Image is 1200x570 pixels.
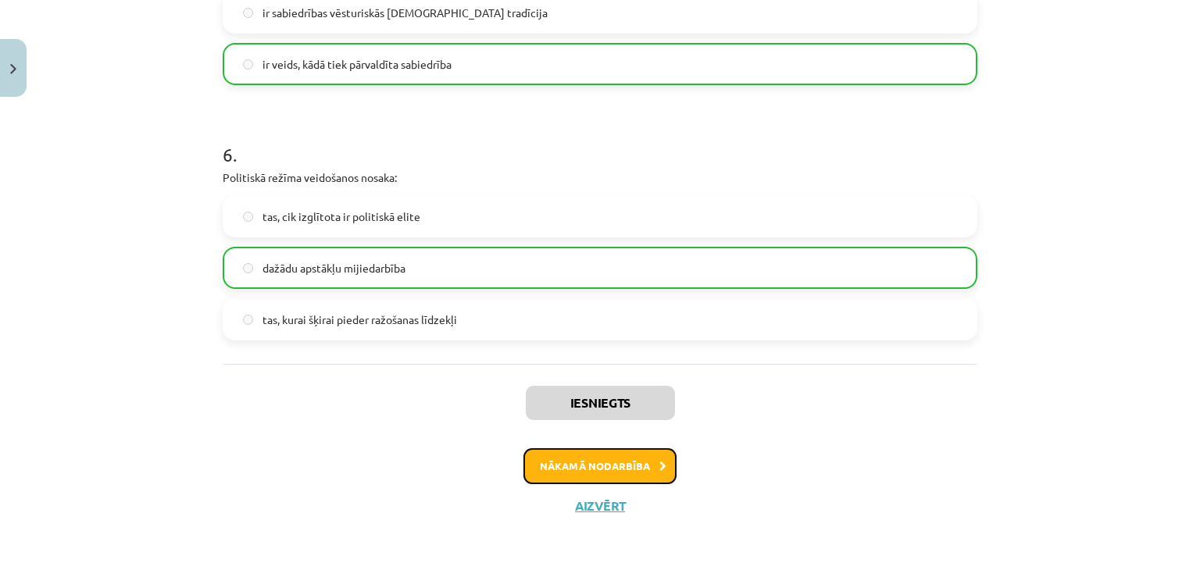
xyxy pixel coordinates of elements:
input: dažādu apstākļu mijiedarbība [243,263,253,273]
span: tas, cik izglītota ir politiskā elite [262,208,420,225]
input: tas, kurai šķirai pieder ražošanas līdzekļi [243,315,253,325]
button: Aizvērt [570,498,630,514]
h1: 6 . [223,116,977,165]
img: icon-close-lesson-0947bae3869378f0d4975bcd49f059093ad1ed9edebbc8119c70593378902aed.svg [10,64,16,74]
span: ir sabiedrības vēsturiskās [DEMOGRAPHIC_DATA] tradīcija [262,5,548,21]
span: tas, kurai šķirai pieder ražošanas līdzekļi [262,312,457,328]
input: ir veids, kādā tiek pārvaldīta sabiedrība [243,59,253,69]
span: dažādu apstākļu mijiedarbība [262,260,405,276]
button: Nākamā nodarbība [523,448,677,484]
input: ir sabiedrības vēsturiskās [DEMOGRAPHIC_DATA] tradīcija [243,8,253,18]
span: ir veids, kādā tiek pārvaldīta sabiedrība [262,56,452,73]
button: Iesniegts [526,386,675,420]
input: tas, cik izglītota ir politiskā elite [243,212,253,222]
p: Politiskā režīma veidošanos nosaka: [223,169,977,186]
